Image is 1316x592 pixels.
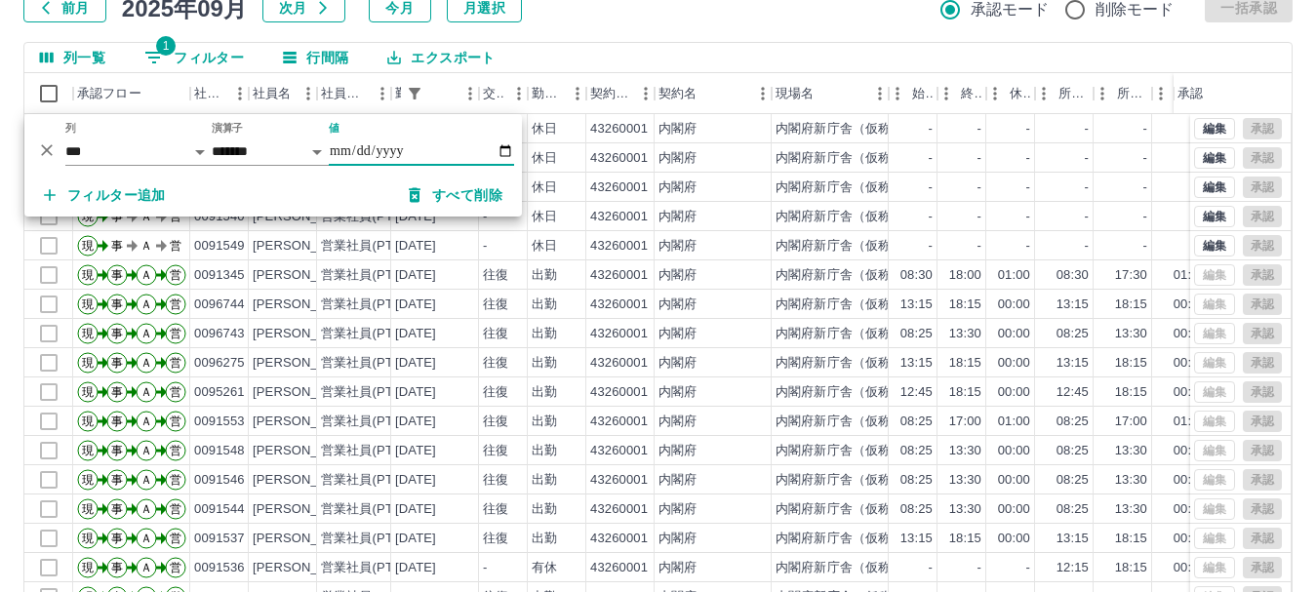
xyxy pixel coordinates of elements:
div: 休憩 [1010,73,1031,114]
button: メニュー [368,79,397,108]
div: - [977,237,981,256]
button: 編集 [1194,118,1235,139]
div: 承認 [1174,73,1275,114]
div: - [1085,178,1089,197]
text: Ａ [140,327,152,340]
div: [DATE] [395,442,436,460]
div: 12:45 [1057,383,1089,402]
div: - [977,208,981,226]
div: [PERSON_NAME] [253,266,359,285]
div: [DATE] [395,325,436,343]
div: 往復 [483,471,508,490]
div: 所定開始 [1058,73,1090,114]
text: 事 [111,502,123,516]
text: 現 [82,297,94,311]
text: 営 [170,268,181,282]
div: 契約コード [590,73,631,114]
div: 終業 [937,73,986,114]
div: [PERSON_NAME] [253,237,359,256]
div: 0096275 [194,354,245,373]
div: 営業社員(PT契約) [321,266,423,285]
div: 出勤 [532,471,557,490]
div: 0091546 [194,471,245,490]
button: メニュー [504,79,534,108]
div: 08:25 [900,500,933,519]
div: 往復 [483,296,508,314]
text: Ａ [140,385,152,399]
div: 内閣府新庁舎（仮称）整備等事業（電話交換 [776,325,1032,343]
div: 00:00 [998,325,1030,343]
div: - [1143,149,1147,168]
div: 43260001 [590,442,648,460]
div: 出勤 [532,325,557,343]
div: 内閣府新庁舎（仮称）整備等事業（電話交換 [776,178,1032,197]
div: 契約名 [655,73,772,114]
div: 出勤 [532,500,557,519]
text: 事 [111,473,123,487]
div: 内閣府 [658,149,697,168]
div: 43260001 [590,237,648,256]
div: - [1143,178,1147,197]
div: 0091345 [194,266,245,285]
div: - [977,149,981,168]
div: 往復 [483,442,508,460]
div: - [1026,120,1030,138]
div: 18:15 [949,354,981,373]
div: [PERSON_NAME] [253,442,359,460]
div: 勤務区分 [528,73,586,114]
button: 編集 [1194,235,1235,257]
div: 営業社員(PT契約) [321,237,423,256]
text: Ａ [140,356,152,370]
div: 出勤 [532,413,557,431]
div: - [977,120,981,138]
div: 営業社員(PT契約) [321,530,423,548]
button: エクスポート [372,43,510,72]
div: 17:00 [949,413,981,431]
div: 出勤 [532,383,557,402]
text: 営 [170,473,181,487]
div: 1件のフィルターを適用中 [401,80,428,107]
div: 13:30 [1115,325,1147,343]
div: 営業社員(PT契約) [321,383,423,402]
div: 0091548 [194,442,245,460]
div: 08:25 [900,442,933,460]
button: 行間隔 [267,43,364,72]
div: 社員区分 [321,73,368,114]
button: 編集 [1194,147,1235,169]
div: 内閣府新庁舎（仮称）整備等事業（電話交換 [776,530,1032,548]
div: - [1026,178,1030,197]
div: 43260001 [590,120,648,138]
div: 13:30 [1115,471,1147,490]
div: 01:00 [1174,266,1206,285]
div: - [929,149,933,168]
div: 18:15 [949,296,981,314]
div: 内閣府新庁舎（仮称）整備等事業（電話交換 [776,237,1032,256]
text: Ａ [140,414,152,428]
div: 01:00 [998,413,1030,431]
div: 内閣府新庁舎（仮称）整備等事業（電話交換 [776,471,1032,490]
div: 勤務区分 [532,73,563,114]
div: 13:30 [949,325,981,343]
div: 内閣府 [658,354,697,373]
div: [PERSON_NAME] [253,413,359,431]
div: [PERSON_NAME] [253,500,359,519]
label: 演算子 [212,121,243,136]
div: - [1143,237,1147,256]
div: [DATE] [395,530,436,548]
div: 内閣府 [658,442,697,460]
button: メニュー [225,79,255,108]
div: 内閣府 [658,120,697,138]
div: 43260001 [590,208,648,226]
div: 18:15 [949,383,981,402]
div: 内閣府 [658,530,697,548]
div: 13:15 [1057,354,1089,373]
div: 現場名 [772,73,889,114]
div: 承認フロー [73,73,190,114]
text: 事 [111,414,123,428]
div: 内閣府 [658,413,697,431]
div: 内閣府新庁舎（仮称）整備等事業（電話交換 [776,354,1032,373]
div: - [1085,120,1089,138]
div: 始業 [889,73,937,114]
text: 現 [82,239,94,253]
div: 出勤 [532,266,557,285]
